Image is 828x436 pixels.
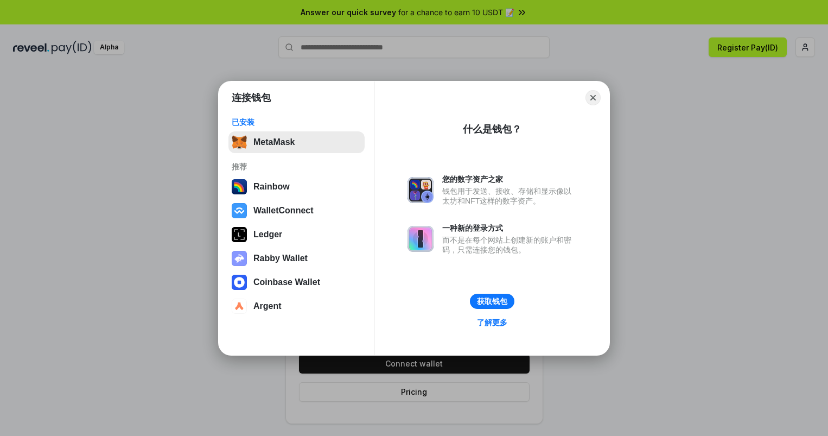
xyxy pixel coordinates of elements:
button: 获取钱包 [470,294,514,309]
div: 推荐 [232,162,361,172]
button: Close [585,90,601,105]
div: 什么是钱包？ [463,123,521,136]
div: 您的数字资产之家 [442,174,577,184]
button: Coinbase Wallet [228,271,365,293]
div: Argent [253,301,282,311]
div: 了解更多 [477,318,507,327]
img: svg+xml,%3Csvg%20width%3D%22120%22%20height%3D%22120%22%20viewBox%3D%220%200%20120%20120%22%20fil... [232,179,247,194]
img: svg+xml,%3Csvg%20xmlns%3D%22http%3A%2F%2Fwww.w3.org%2F2000%2Fsvg%22%20fill%3D%22none%22%20viewBox... [407,177,434,203]
button: Rainbow [228,176,365,198]
button: Rabby Wallet [228,248,365,269]
div: 获取钱包 [477,296,507,306]
img: svg+xml,%3Csvg%20xmlns%3D%22http%3A%2F%2Fwww.w3.org%2F2000%2Fsvg%22%20fill%3D%22none%22%20viewBox... [407,226,434,252]
div: Rainbow [253,182,290,192]
img: svg+xml,%3Csvg%20xmlns%3D%22http%3A%2F%2Fwww.w3.org%2F2000%2Fsvg%22%20fill%3D%22none%22%20viewBox... [232,251,247,266]
img: svg+xml,%3Csvg%20width%3D%2228%22%20height%3D%2228%22%20viewBox%3D%220%200%2028%2028%22%20fill%3D... [232,203,247,218]
div: Coinbase Wallet [253,277,320,287]
div: 已安装 [232,117,361,127]
h1: 连接钱包 [232,91,271,104]
div: MetaMask [253,137,295,147]
button: MetaMask [228,131,365,153]
img: svg+xml,%3Csvg%20fill%3D%22none%22%20height%3D%2233%22%20viewBox%3D%220%200%2035%2033%22%20width%... [232,135,247,150]
div: 钱包用于发送、接收、存储和显示像以太坊和NFT这样的数字资产。 [442,186,577,206]
button: Argent [228,295,365,317]
img: svg+xml,%3Csvg%20width%3D%2228%22%20height%3D%2228%22%20viewBox%3D%220%200%2028%2028%22%20fill%3D... [232,299,247,314]
a: 了解更多 [470,315,514,330]
img: svg+xml,%3Csvg%20width%3D%2228%22%20height%3D%2228%22%20viewBox%3D%220%200%2028%2028%22%20fill%3D... [232,275,247,290]
div: Ledger [253,230,282,239]
div: WalletConnect [253,206,314,216]
button: Ledger [228,224,365,245]
button: WalletConnect [228,200,365,222]
div: 而不是在每个网站上创建新的账户和密码，只需连接您的钱包。 [442,235,577,255]
div: Rabby Wallet [253,254,308,263]
div: 一种新的登录方式 [442,223,577,233]
img: svg+xml,%3Csvg%20xmlns%3D%22http%3A%2F%2Fwww.w3.org%2F2000%2Fsvg%22%20width%3D%2228%22%20height%3... [232,227,247,242]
